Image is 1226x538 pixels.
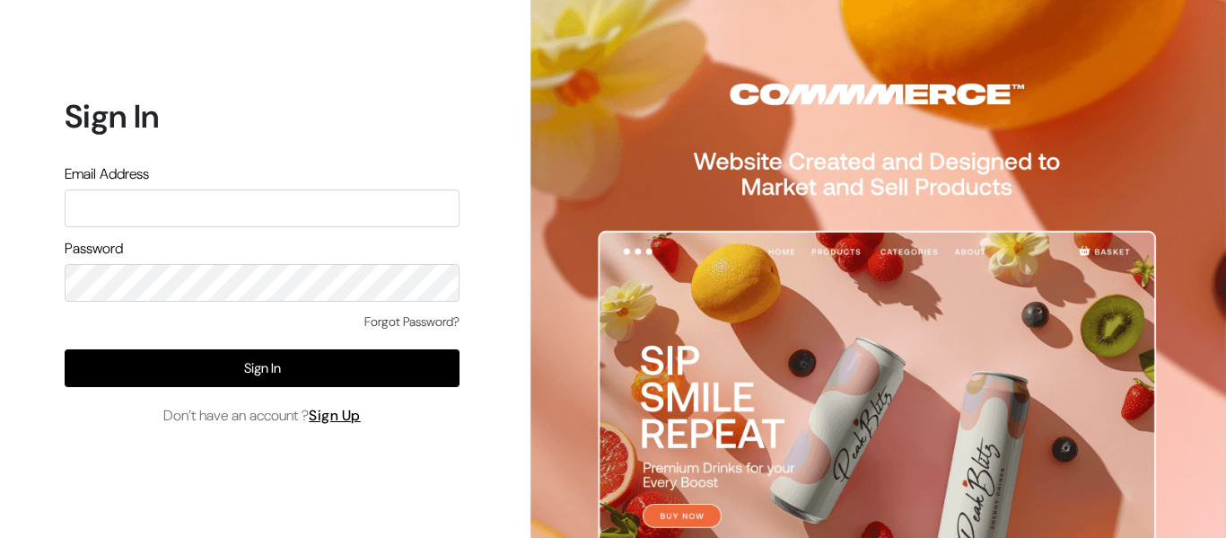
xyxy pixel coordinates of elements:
[163,405,361,427] span: Don’t have an account ?
[309,406,361,425] a: Sign Up
[364,313,460,331] a: Forgot Password?
[65,349,460,387] button: Sign In
[65,97,460,136] h1: Sign In
[65,238,123,260] label: Password
[65,163,149,185] label: Email Address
